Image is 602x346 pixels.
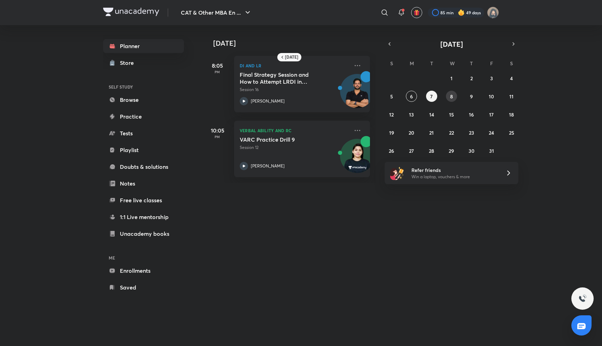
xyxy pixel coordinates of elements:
div: Store [120,59,138,67]
abbr: October 19, 2025 [389,129,394,136]
button: avatar [411,7,422,18]
button: October 27, 2025 [406,145,417,156]
button: October 23, 2025 [466,127,477,138]
button: October 3, 2025 [486,73,497,84]
img: avatar [414,9,420,16]
abbr: October 30, 2025 [469,148,474,154]
a: Company Logo [103,8,159,18]
abbr: Monday [410,60,414,67]
button: October 25, 2025 [506,127,517,138]
a: Store [103,56,184,70]
a: Notes [103,176,184,190]
img: referral [390,166,404,180]
a: 1:1 Live mentorship [103,210,184,224]
abbr: Tuesday [430,60,433,67]
button: October 6, 2025 [406,91,417,102]
button: October 29, 2025 [446,145,457,156]
abbr: Wednesday [450,60,455,67]
button: October 14, 2025 [426,109,437,120]
h5: VARC Practice Drill 9 [240,136,326,143]
a: Doubts & solutions [103,160,184,174]
a: Free live classes [103,193,184,207]
a: Browse [103,93,184,107]
button: October 28, 2025 [426,145,437,156]
button: October 21, 2025 [426,127,437,138]
h5: 8:05 [203,61,231,70]
abbr: October 14, 2025 [429,111,434,118]
h6: SELF STUDY [103,81,184,93]
a: Saved [103,280,184,294]
button: October 20, 2025 [406,127,417,138]
p: Verbal Ability and RC [240,126,349,135]
button: October 8, 2025 [446,91,457,102]
a: Practice [103,110,184,123]
abbr: October 8, 2025 [450,93,453,100]
a: Playlist [103,143,184,157]
p: PM [203,70,231,74]
p: [PERSON_NAME] [251,163,285,169]
abbr: October 21, 2025 [429,129,434,136]
img: ttu [578,294,587,303]
h6: ME [103,252,184,264]
img: Avatar [340,143,374,176]
abbr: Friday [490,60,493,67]
img: Jarul Jangid [487,7,499,18]
a: Tests [103,126,184,140]
button: October 30, 2025 [466,145,477,156]
abbr: October 18, 2025 [509,111,514,118]
button: October 4, 2025 [506,73,517,84]
abbr: October 11, 2025 [509,93,514,100]
abbr: October 15, 2025 [449,111,454,118]
abbr: Saturday [510,60,513,67]
img: Company Logo [103,8,159,16]
button: October 10, 2025 [486,91,497,102]
abbr: October 22, 2025 [449,129,454,136]
abbr: October 28, 2025 [429,148,434,154]
p: Win a laptop, vouchers & more [411,174,497,180]
p: DI and LR [240,61,349,70]
a: Enrollments [103,264,184,278]
abbr: October 4, 2025 [510,75,513,82]
button: October 1, 2025 [446,73,457,84]
p: Session 12 [240,144,349,151]
abbr: October 3, 2025 [490,75,493,82]
h6: [DATE] [285,54,298,60]
abbr: October 9, 2025 [470,93,473,100]
abbr: October 13, 2025 [409,111,414,118]
abbr: October 20, 2025 [409,129,414,136]
button: October 22, 2025 [446,127,457,138]
abbr: October 16, 2025 [469,111,474,118]
abbr: October 1, 2025 [450,75,453,82]
abbr: October 5, 2025 [390,93,393,100]
button: October 13, 2025 [406,109,417,120]
abbr: October 2, 2025 [470,75,473,82]
abbr: October 25, 2025 [509,129,514,136]
abbr: Sunday [390,60,393,67]
a: Unacademy books [103,227,184,241]
abbr: October 7, 2025 [430,93,433,100]
h5: 10:05 [203,126,231,135]
abbr: October 26, 2025 [389,148,394,154]
button: October 26, 2025 [386,145,397,156]
img: streak [458,9,465,16]
p: PM [203,135,231,139]
span: [DATE] [440,39,463,49]
abbr: October 12, 2025 [389,111,394,118]
h5: Final Strategy Session and How to Attempt LRDI in Actual CAT Exam [240,71,326,85]
button: October 9, 2025 [466,91,477,102]
h6: Refer friends [411,166,497,174]
abbr: October 10, 2025 [489,93,494,100]
button: October 31, 2025 [486,145,497,156]
abbr: October 17, 2025 [489,111,494,118]
abbr: October 31, 2025 [489,148,494,154]
button: October 7, 2025 [426,91,437,102]
img: Avatar [340,78,374,111]
p: Session 16 [240,86,349,93]
abbr: October 23, 2025 [469,129,474,136]
abbr: Thursday [470,60,473,67]
button: [DATE] [394,39,509,49]
abbr: October 6, 2025 [410,93,413,100]
button: October 5, 2025 [386,91,397,102]
button: CAT & Other MBA En ... [177,6,256,20]
a: Planner [103,39,184,53]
